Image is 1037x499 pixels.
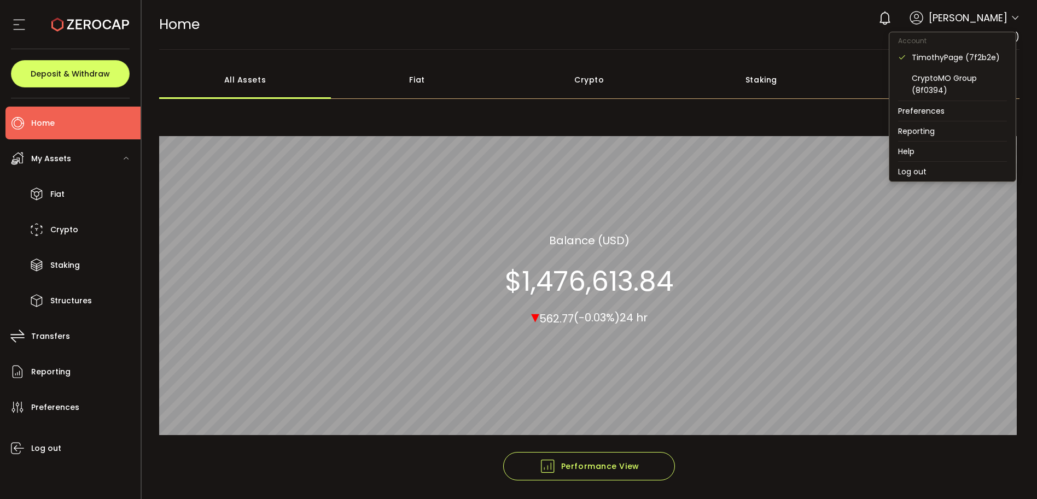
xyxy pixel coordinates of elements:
[503,61,675,99] div: Crypto
[889,121,1016,141] li: Reporting
[31,70,110,78] span: Deposit & Withdraw
[531,304,539,328] span: ▾
[982,447,1037,499] iframe: Chat Widget
[331,61,503,99] div: Fiat
[159,15,200,34] span: Home
[159,61,331,99] div: All Assets
[31,151,71,167] span: My Assets
[929,10,1007,25] span: [PERSON_NAME]
[889,101,1016,121] li: Preferences
[31,364,71,380] span: Reporting
[11,60,130,87] button: Deposit & Withdraw
[503,452,675,480] button: Performance View
[889,36,935,45] span: Account
[31,115,55,131] span: Home
[847,61,1019,99] div: Structured Products
[620,310,648,325] span: 24 hr
[50,186,65,202] span: Fiat
[50,222,78,238] span: Crypto
[31,441,61,456] span: Log out
[549,232,630,248] section: Balance (USD)
[922,31,1019,43] span: TimothyPage (7f2b2e)
[539,310,574,326] span: 562.77
[889,162,1016,181] li: Log out
[574,310,620,325] span: (-0.03%)
[889,142,1016,161] li: Help
[31,400,79,415] span: Preferences
[50,257,80,273] span: Staking
[31,328,70,344] span: Transfers
[675,61,848,99] div: Staking
[539,458,639,474] span: Performance View
[50,293,92,309] span: Structures
[912,51,1007,63] div: TimothyPage (7f2b2e)
[912,72,1007,96] div: CryptoMO Group (8f0394)
[505,265,673,297] section: $1,476,613.84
